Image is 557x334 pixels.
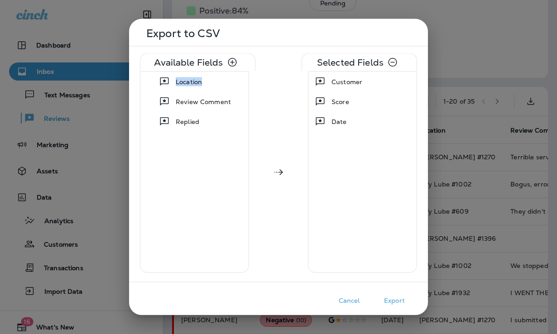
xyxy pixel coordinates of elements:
[372,294,417,308] button: Export
[223,53,241,72] button: Select All
[176,77,202,86] span: Location
[317,59,384,66] p: Selected Fields
[146,30,413,37] p: Export to CSV
[331,77,362,86] span: Customer
[176,97,231,106] span: Review Comment
[154,59,223,66] p: Available Fields
[327,294,372,308] button: Cancel
[384,53,402,72] button: Remove All
[331,117,347,126] span: Date
[331,97,349,106] span: Score
[176,117,199,126] span: Replied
